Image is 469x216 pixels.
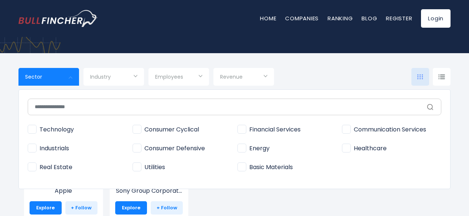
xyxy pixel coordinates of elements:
a: Ranking [328,14,353,22]
a: Home [260,14,276,22]
span: Communication Services [342,126,426,134]
span: Healthcare [342,145,387,152]
span: Sector [25,73,42,80]
img: bullfincher logo [18,10,98,27]
span: Industry [90,73,111,80]
span: Financial Services [237,126,301,134]
span: Technology [28,126,74,134]
span: Real Estate [28,164,72,171]
a: Companies [285,14,319,22]
span: Industrials [28,145,69,152]
span: Employees [155,73,183,80]
a: Blog [362,14,377,22]
span: Consumer Cyclical [133,126,199,134]
a: Login [421,9,451,28]
span: Revenue [220,73,243,80]
span: Energy [237,145,270,152]
a: Go to homepage [18,10,98,27]
a: Register [386,14,412,22]
span: Basic Materials [237,164,293,171]
span: Consumer Defensive [133,145,205,152]
span: Utilities [133,164,165,171]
